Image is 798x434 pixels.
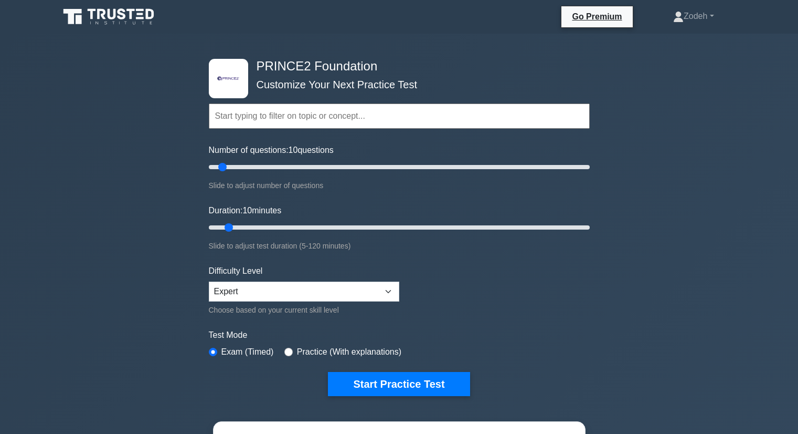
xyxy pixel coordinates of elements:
input: Start typing to filter on topic or concept... [209,104,590,129]
a: Go Premium [566,10,628,23]
button: Start Practice Test [328,372,470,396]
label: Exam (Timed) [221,346,274,358]
div: Choose based on your current skill level [209,304,399,316]
label: Duration: minutes [209,204,282,217]
label: Test Mode [209,329,590,342]
label: Practice (With explanations) [297,346,401,358]
div: Slide to adjust test duration (5-120 minutes) [209,240,590,252]
h4: PRINCE2 Foundation [252,59,538,74]
div: Slide to adjust number of questions [209,179,590,192]
a: Zodeh [648,6,739,27]
label: Number of questions: questions [209,144,334,157]
span: 10 [242,206,252,215]
label: Difficulty Level [209,265,263,277]
span: 10 [289,146,298,154]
